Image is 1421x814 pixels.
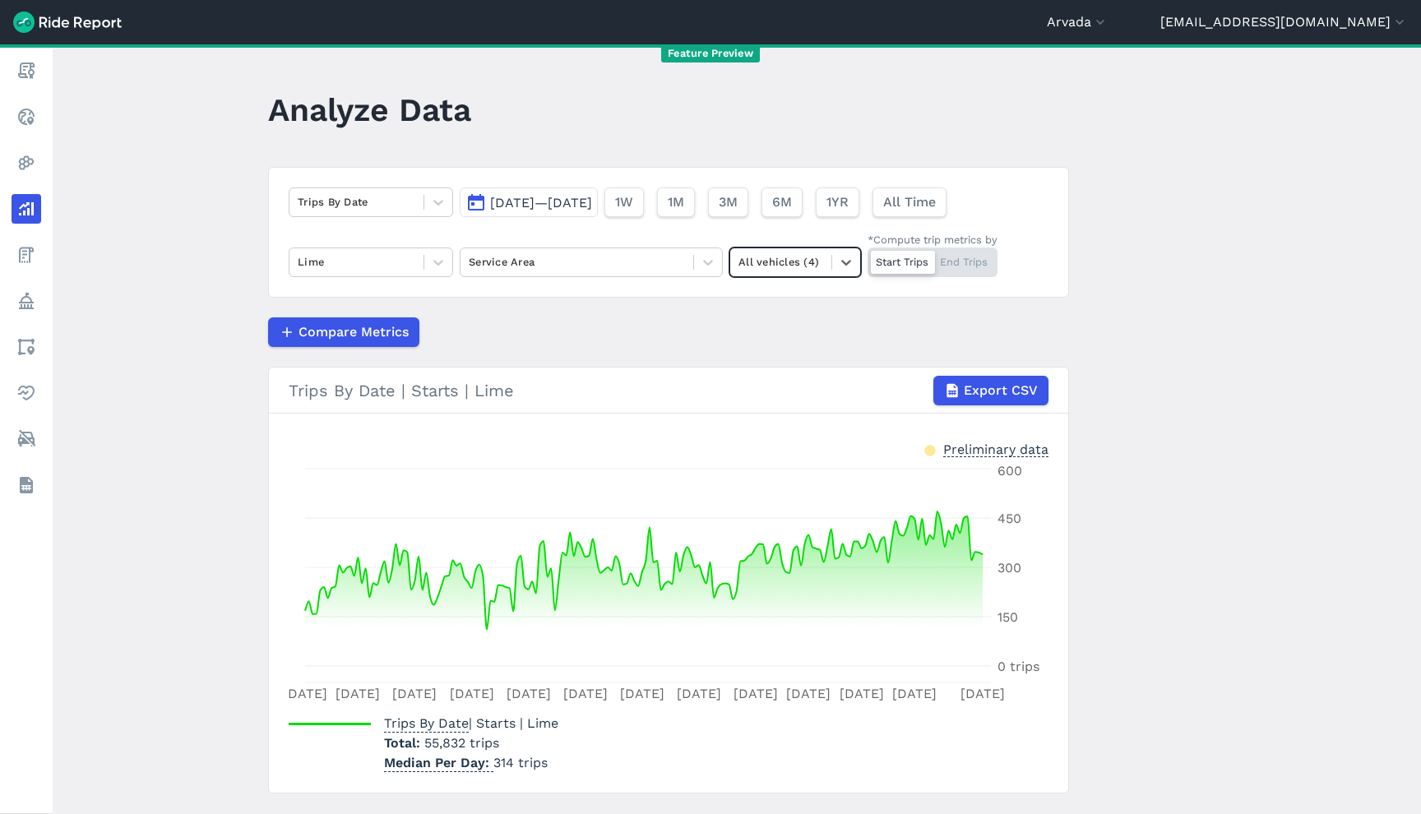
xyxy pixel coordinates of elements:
[12,102,41,132] a: Realtime
[868,232,997,247] div: *Compute trip metrics by
[997,463,1022,479] tspan: 600
[883,192,936,212] span: All Time
[12,194,41,224] a: Analyze
[12,148,41,178] a: Heatmaps
[786,686,831,701] tspan: [DATE]
[892,686,937,701] tspan: [DATE]
[563,686,608,701] tspan: [DATE]
[13,12,122,33] img: Ride Report
[460,187,598,217] button: [DATE]—[DATE]
[997,659,1039,674] tspan: 0 trips
[840,686,884,701] tspan: [DATE]
[384,715,558,731] span: | Starts | Lime
[12,378,41,408] a: Health
[384,753,558,773] p: 314 trips
[384,735,424,751] span: Total
[997,511,1021,526] tspan: 450
[1047,12,1109,32] button: Arvada
[268,87,471,132] h1: Analyze Data
[668,192,684,212] span: 1M
[964,381,1038,400] span: Export CSV
[283,686,327,701] tspan: [DATE]
[336,686,380,701] tspan: [DATE]
[450,686,494,701] tspan: [DATE]
[997,609,1018,625] tspan: 150
[761,187,803,217] button: 6M
[708,187,748,217] button: 3M
[997,560,1021,576] tspan: 300
[12,240,41,270] a: Fees
[12,286,41,316] a: Policy
[719,192,738,212] span: 3M
[943,440,1048,457] div: Preliminary data
[604,187,644,217] button: 1W
[620,686,664,701] tspan: [DATE]
[12,424,41,454] a: ModeShift
[960,686,1005,701] tspan: [DATE]
[507,686,551,701] tspan: [DATE]
[873,187,947,217] button: All Time
[12,56,41,86] a: Report
[268,317,419,347] button: Compare Metrics
[933,376,1048,405] button: Export CSV
[826,192,849,212] span: 1YR
[1160,12,1408,32] button: [EMAIL_ADDRESS][DOMAIN_NAME]
[657,187,695,217] button: 1M
[384,710,469,733] span: Trips By Date
[392,686,437,701] tspan: [DATE]
[615,192,633,212] span: 1W
[677,686,721,701] tspan: [DATE]
[12,332,41,362] a: Areas
[289,376,1048,405] div: Trips By Date | Starts | Lime
[424,735,499,751] span: 55,832 trips
[816,187,859,217] button: 1YR
[299,322,409,342] span: Compare Metrics
[661,45,760,62] span: Feature Preview
[772,192,792,212] span: 6M
[490,195,592,210] span: [DATE]—[DATE]
[384,750,493,772] span: Median Per Day
[734,686,778,701] tspan: [DATE]
[12,470,41,500] a: Datasets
